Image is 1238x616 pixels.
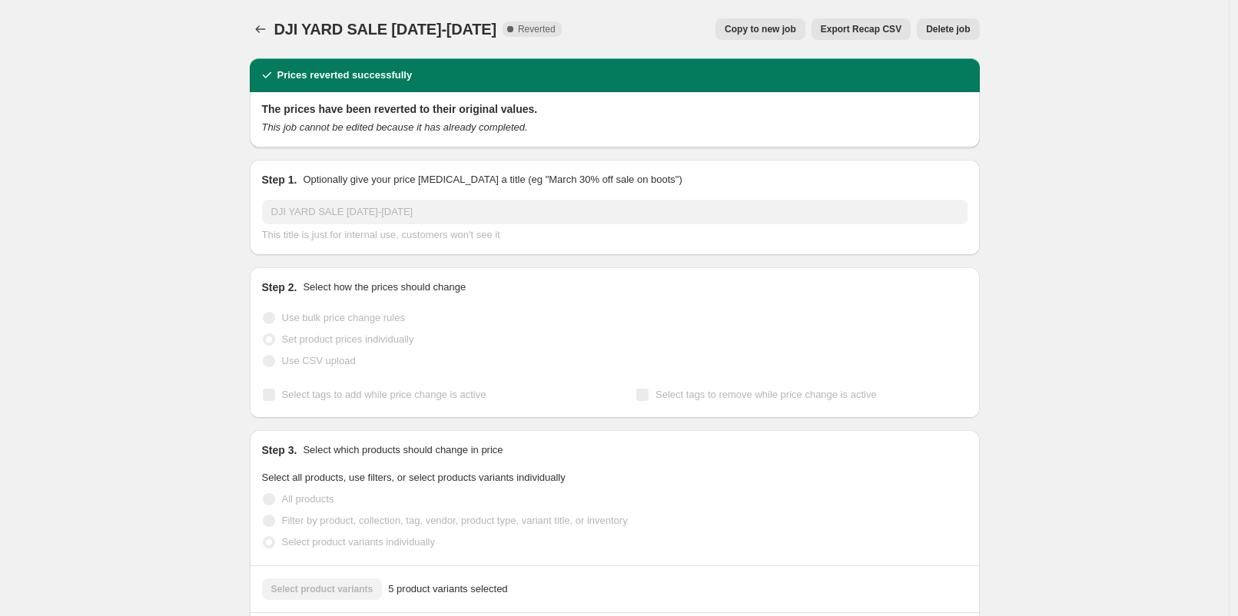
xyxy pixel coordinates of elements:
[282,515,628,526] span: Filter by product, collection, tag, vendor, product type, variant title, or inventory
[262,229,500,240] span: This title is just for internal use, customers won't see it
[303,172,682,187] p: Optionally give your price [MEDICAL_DATA] a title (eg "March 30% off sale on boots")
[274,21,496,38] span: DJI YARD SALE [DATE]-[DATE]
[715,18,805,40] button: Copy to new job
[250,18,271,40] button: Price change jobs
[262,200,967,224] input: 30% off holiday sale
[725,23,796,35] span: Copy to new job
[277,68,413,83] h2: Prices reverted successfully
[262,280,297,295] h2: Step 2.
[518,23,556,35] span: Reverted
[262,472,566,483] span: Select all products, use filters, or select products variants individually
[262,121,528,133] i: This job cannot be edited because it has already completed.
[282,493,334,505] span: All products
[388,581,507,597] span: 5 product variants selected
[656,389,877,400] span: Select tags to remove while price change is active
[917,18,979,40] button: Delete job
[303,280,466,295] p: Select how the prices should change
[282,389,486,400] span: Select tags to add while price change is active
[262,442,297,458] h2: Step 3.
[282,312,405,323] span: Use bulk price change rules
[926,23,970,35] span: Delete job
[282,333,414,345] span: Set product prices individually
[282,355,356,366] span: Use CSV upload
[303,442,503,458] p: Select which products should change in price
[812,18,911,40] button: Export Recap CSV
[262,172,297,187] h2: Step 1.
[262,101,967,117] h2: The prices have been reverted to their original values.
[282,536,435,548] span: Select product variants individually
[821,23,901,35] span: Export Recap CSV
